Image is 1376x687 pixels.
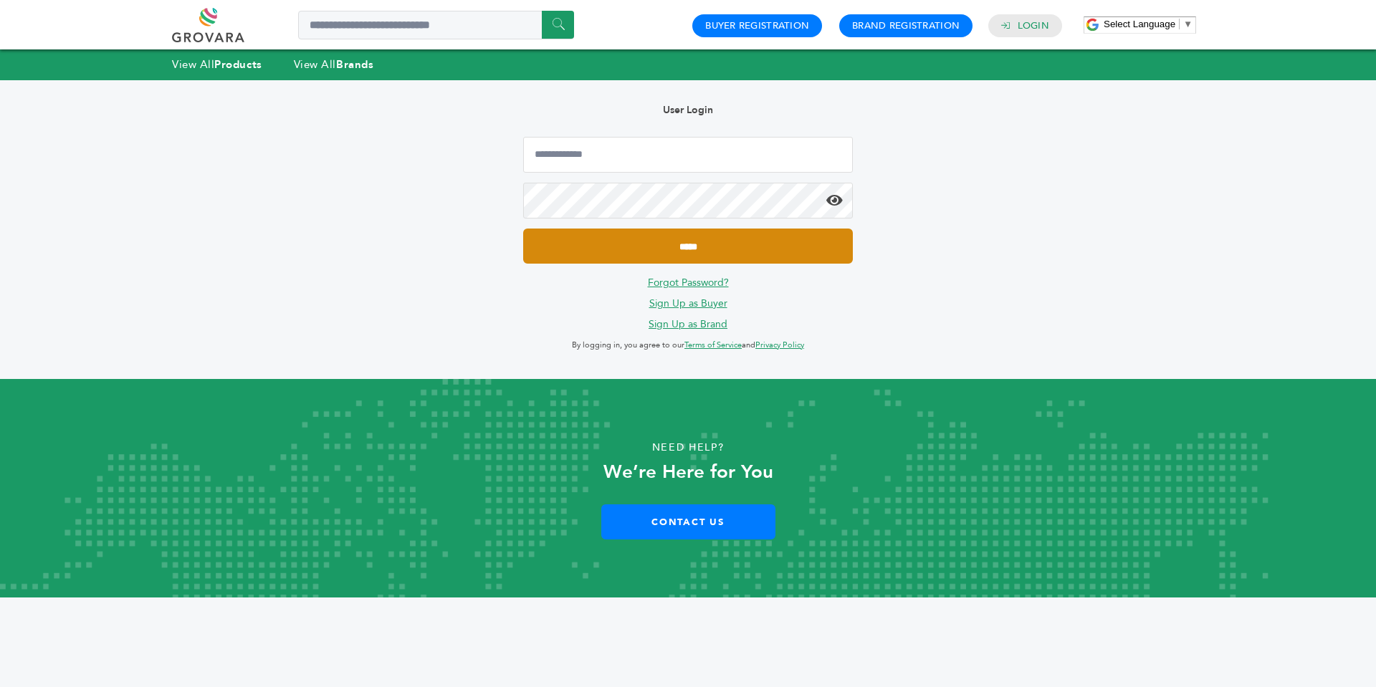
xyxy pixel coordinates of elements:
a: Terms of Service [684,340,742,350]
a: Sign Up as Buyer [649,297,727,310]
strong: Products [214,57,262,72]
a: Contact Us [601,504,775,539]
strong: Brands [336,57,373,72]
a: Brand Registration [852,19,960,32]
a: View AllProducts [172,57,262,72]
a: Privacy Policy [755,340,804,350]
a: Buyer Registration [705,19,809,32]
a: Select Language​ [1104,19,1193,29]
p: By logging in, you agree to our and [523,337,853,354]
p: Need Help? [69,437,1307,458]
a: Forgot Password? [648,276,729,289]
span: ​ [1179,19,1180,29]
span: Select Language [1104,19,1175,29]
input: Email Address [523,137,853,173]
input: Password [523,183,853,218]
a: Sign Up as Brand [649,317,727,331]
span: ▼ [1183,19,1193,29]
strong: We’re Here for You [603,459,773,485]
a: Login [1018,19,1049,32]
b: User Login [663,103,713,117]
input: Search a product or brand... [298,11,574,39]
a: View AllBrands [294,57,374,72]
